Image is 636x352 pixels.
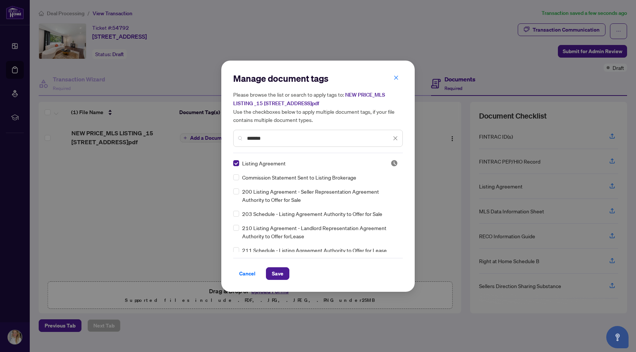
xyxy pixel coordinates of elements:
[393,136,398,141] span: close
[394,75,399,80] span: close
[242,173,356,181] span: Commission Statement Sent to Listing Brokerage
[233,72,403,84] h2: Manage document tags
[391,159,398,167] span: Pending Review
[233,91,385,107] span: NEW PRICE_MLS LISTING _15 [STREET_ADDRESS]pdf
[233,267,261,280] button: Cancel
[272,268,283,280] span: Save
[606,326,629,348] button: Open asap
[242,159,286,167] span: Listing Agreement
[242,187,398,204] span: 200 Listing Agreement - Seller Representation Agreement Authority to Offer for Sale
[266,267,289,280] button: Save
[391,159,398,167] img: status
[233,90,403,124] h5: Please browse the list or search to apply tags to: Use the checkboxes below to apply multiple doc...
[242,210,382,218] span: 203 Schedule - Listing Agreement Authority to Offer for Sale
[242,224,398,240] span: 210 Listing Agreement - Landlord Representation Agreement Authority to Offer forLease
[242,246,387,254] span: 211 Schedule - Listing Agreement Authority to Offer for Lease
[239,268,256,280] span: Cancel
